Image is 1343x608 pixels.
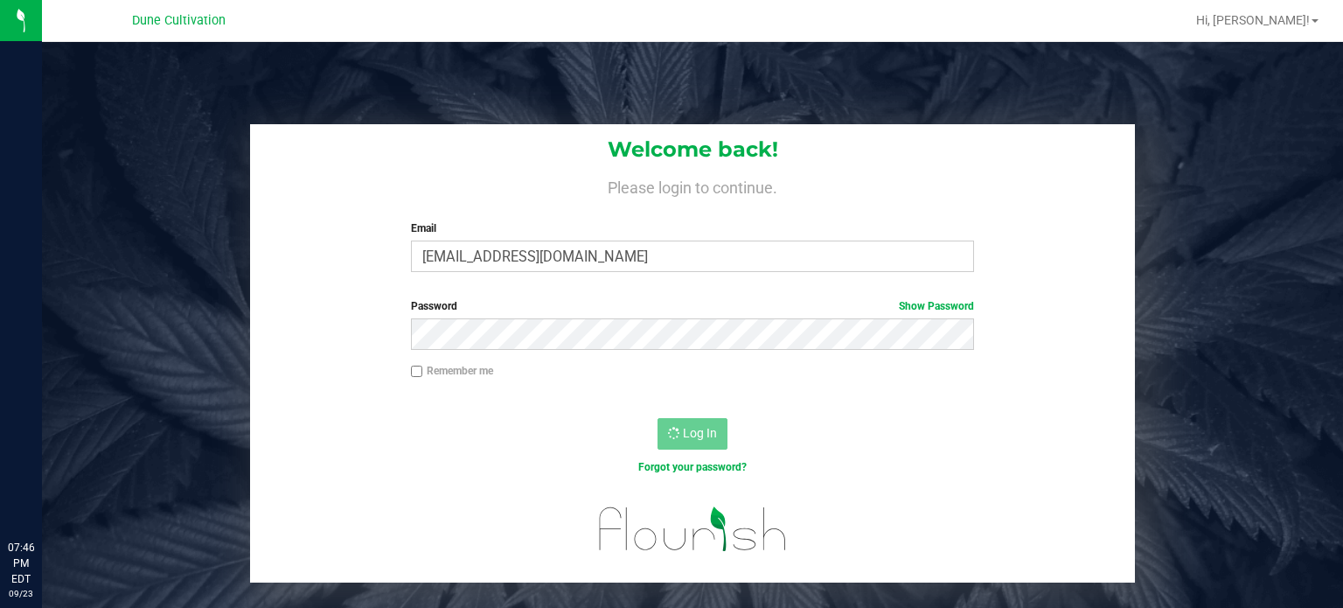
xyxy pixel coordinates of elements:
[1196,13,1310,27] span: Hi, [PERSON_NAME]!
[8,587,34,600] p: 09/23
[411,363,493,379] label: Remember me
[411,300,457,312] span: Password
[899,300,974,312] a: Show Password
[638,461,747,473] a: Forgot your password?
[250,138,1135,161] h1: Welcome back!
[658,418,727,450] button: Log In
[411,220,975,236] label: Email
[411,366,423,378] input: Remember me
[132,13,226,28] span: Dune Cultivation
[8,540,34,587] p: 07:46 PM EDT
[250,175,1135,196] h4: Please login to continue.
[582,493,804,564] img: flourish_logo.svg
[683,426,717,440] span: Log In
